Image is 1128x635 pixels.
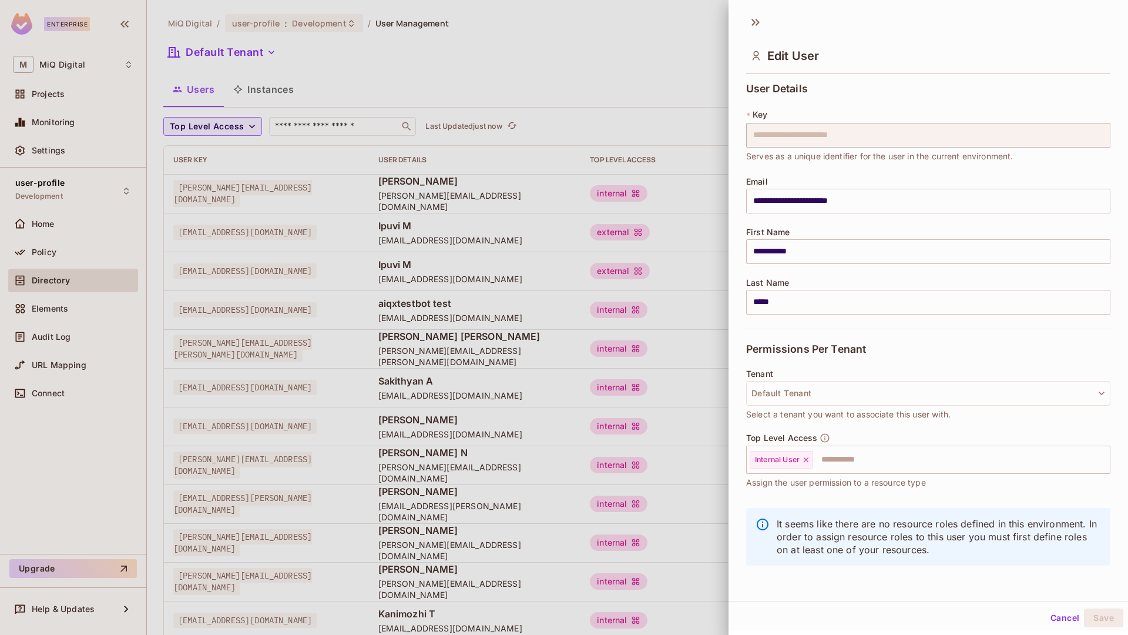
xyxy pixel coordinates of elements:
span: User Details [746,83,808,95]
span: Edit User [767,49,819,63]
button: Open [1104,458,1106,460]
button: Cancel [1046,609,1084,627]
span: First Name [746,228,790,237]
span: Last Name [746,278,789,288]
span: Internal User [755,455,800,464]
span: Permissions Per Tenant [746,343,866,355]
span: Email [746,177,768,186]
button: Default Tenant [746,381,1110,406]
button: Save [1084,609,1123,627]
div: Internal User [750,451,813,469]
p: It seems like there are no resource roles defined in this environment. In order to assign resourc... [777,517,1101,556]
span: Serves as a unique identifier for the user in the current environment. [746,150,1013,163]
span: Key [753,110,767,119]
span: Select a tenant you want to associate this user with. [746,408,951,421]
span: Tenant [746,369,773,379]
span: Assign the user permission to a resource type [746,476,926,489]
span: Top Level Access [746,433,817,443]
